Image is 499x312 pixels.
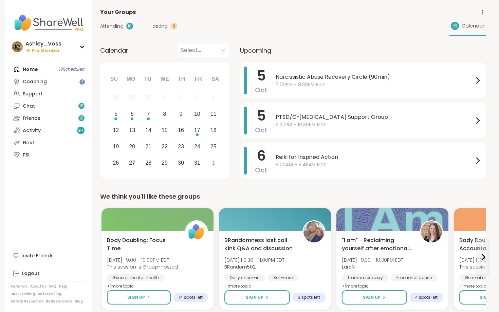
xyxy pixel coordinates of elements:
[75,299,83,304] a: Blog
[210,126,217,135] div: 18
[480,294,497,300] span: Sign Up
[113,158,119,167] div: 26
[11,136,86,149] a: Host
[109,155,123,170] div: Choose Sunday, October 26th, 2025
[25,40,61,48] div: Ashley_Voss
[363,294,381,300] span: Sign Up
[462,22,484,30] span: Calendar
[11,124,86,136] a: Activity9+
[224,290,290,305] button: Sign Up
[342,263,355,270] b: LaraN
[415,295,438,300] span: 4 spots left
[11,88,86,100] a: Support
[113,126,119,135] div: 12
[12,41,23,52] img: Ashley_Voss
[141,123,156,138] div: Choose Tuesday, October 14th, 2025
[109,123,123,138] div: Choose Sunday, October 12th, 2025
[257,66,266,85] span: 5
[174,155,188,170] div: Choose Thursday, October 30th, 2025
[127,294,145,300] span: Sign Up
[190,107,204,122] div: Choose Friday, October 10th, 2025
[342,274,388,281] div: Trauma recovery
[276,81,474,88] span: 7:00PM - 8:30PM EDT
[170,23,177,30] div: 0
[162,158,168,167] div: 29
[255,85,267,95] span: Oct
[194,158,200,167] div: 31
[145,126,151,135] div: 14
[32,48,60,54] span: Pro Member
[11,11,86,35] img: ShareWell Nav Logo
[179,295,203,300] span: 14 spots left
[129,142,135,151] div: 20
[23,78,47,85] div: Coaching
[342,290,407,305] button: Sign Up
[46,299,72,304] a: Redeem Code
[78,128,84,133] span: 9 +
[174,107,188,122] div: Choose Thursday, October 9th, 2025
[240,46,271,55] span: Upcoming
[196,93,199,102] div: 3
[163,93,166,102] div: 1
[100,8,136,16] span: Your Groups
[129,93,135,102] div: 29
[11,112,86,124] a: Friends10
[206,155,221,170] div: Choose Saturday, November 1st, 2025
[141,155,156,170] div: Choose Tuesday, October 28th, 2025
[276,73,474,81] span: Narcissistic Abuse Recovery Circle (90min)
[190,123,204,138] div: Choose Friday, October 17th, 2025
[108,90,221,171] div: month 2025-10
[158,107,172,122] div: Choose Wednesday, October 8th, 2025
[125,91,140,105] div: Not available Monday, September 29th, 2025
[276,121,474,128] span: 9:30PM - 10:30PM EDT
[113,93,119,102] div: 28
[109,91,123,105] div: Not available Sunday, September 28th, 2025
[186,221,207,242] img: ShareWell
[79,103,84,109] span: 16
[178,126,184,135] div: 16
[114,109,117,118] div: 5
[145,142,151,151] div: 21
[206,123,221,138] div: Choose Saturday, October 18th, 2025
[157,72,172,87] div: We
[109,107,123,122] div: Choose Sunday, October 5th, 2025
[145,93,151,102] div: 30
[59,284,67,289] a: Help
[208,72,223,87] div: Sa
[190,91,204,105] div: Not available Friday, October 3rd, 2025
[194,109,200,118] div: 10
[391,274,437,281] div: Emotional abuse
[179,109,182,118] div: 9
[79,115,84,121] span: 10
[224,274,265,281] div: Daily check-in
[147,109,150,118] div: 7
[174,139,188,154] div: Choose Thursday, October 23rd, 2025
[162,126,168,135] div: 15
[107,290,171,305] button: Sign Up
[190,139,204,154] div: Choose Friday, October 24th, 2025
[224,236,295,253] span: BRandomness last call -Kink Q&A and discussion
[123,72,138,87] div: Mo
[125,139,140,154] div: Choose Monday, October 20th, 2025
[126,23,133,30] div: 10
[107,274,164,281] div: General mental health
[212,158,215,167] div: 1
[141,91,156,105] div: Not available Tuesday, September 30th, 2025
[23,115,40,122] div: Friends
[194,142,200,151] div: 24
[129,126,135,135] div: 13
[179,93,182,102] div: 2
[178,158,184,167] div: 30
[107,263,178,270] span: This session is Group-hosted
[23,91,43,97] div: Support
[206,139,221,154] div: Choose Saturday, October 25th, 2025
[11,299,43,304] a: Safety Resources
[158,139,172,154] div: Choose Wednesday, October 22nd, 2025
[421,221,442,242] img: LaraN
[342,236,412,253] span: "I am" - Reclaiming yourself after emotional abuse
[23,127,41,134] div: Activity
[49,284,56,289] a: FAQ
[23,140,34,146] div: Host
[11,149,86,161] a: PSI
[276,113,474,121] span: PTSD/C-[MEDICAL_DATA] Support Group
